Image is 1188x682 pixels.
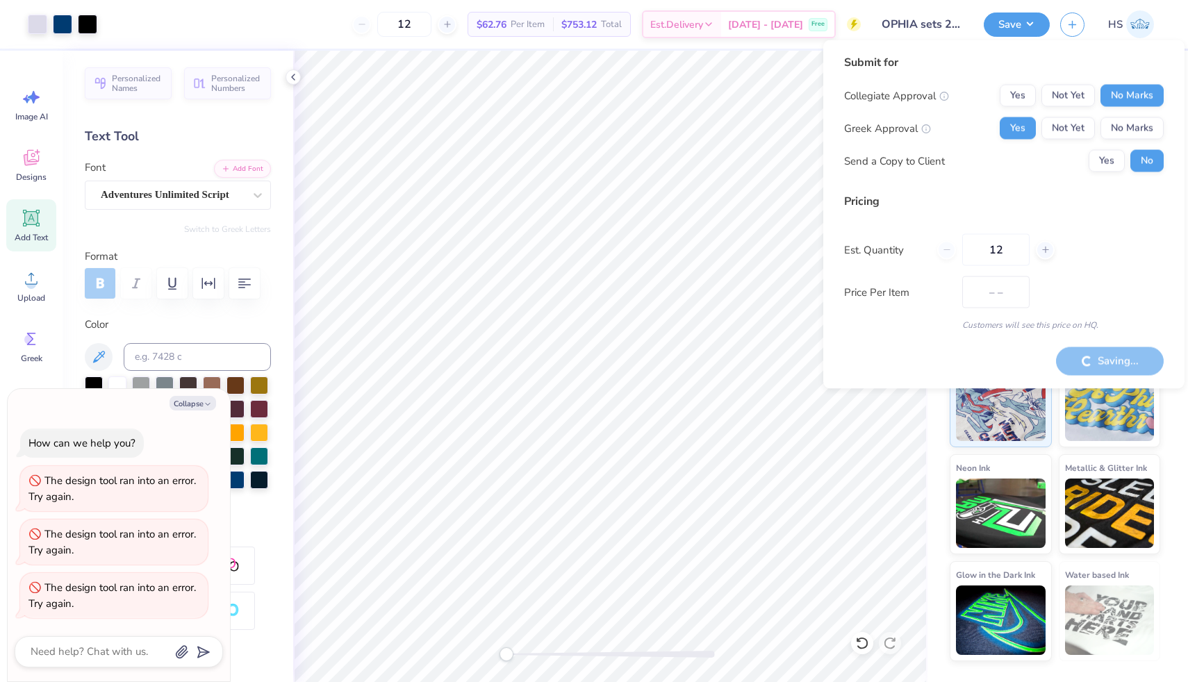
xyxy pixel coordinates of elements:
button: Yes [1000,117,1036,140]
span: Image AI [15,111,48,122]
button: No [1130,150,1164,172]
button: Yes [1089,150,1125,172]
input: – – [377,12,431,37]
label: Format [85,249,271,265]
img: Standard [956,372,1046,441]
button: No Marks [1100,117,1164,140]
div: Greek Approval [844,120,931,136]
div: Text Tool [85,127,271,146]
input: – – [962,234,1030,266]
span: Glow in the Dark Ink [956,567,1035,582]
button: Collapse [170,396,216,410]
button: Switch to Greek Letters [184,224,271,235]
span: Free [811,19,825,29]
label: Font [85,160,106,176]
span: Metallic & Glitter Ink [1065,460,1147,475]
button: Personalized Numbers [184,67,271,99]
button: Save [984,13,1050,37]
span: [DATE] - [DATE] [728,17,803,32]
label: Color [85,317,271,333]
div: Accessibility label [500,647,513,661]
img: Hailey Stephens [1126,10,1154,38]
span: Upload [17,292,45,303]
div: Send a Copy to Client [844,153,945,169]
div: Submit for [844,54,1164,71]
img: Water based Ink [1065,585,1155,655]
span: Water based Ink [1065,567,1129,582]
img: Metallic & Glitter Ink [1065,479,1155,548]
button: Personalized Names [85,67,172,99]
span: HS [1108,17,1123,33]
span: Total [601,17,622,32]
button: Not Yet [1041,117,1095,140]
div: The design tool ran into an error. Try again. [28,581,196,610]
div: The design tool ran into an error. Try again. [28,474,196,504]
div: Customers will see this price on HQ. [844,319,1164,331]
button: Add Font [214,160,271,178]
input: e.g. 7428 c [124,343,271,371]
span: Neon Ink [956,460,990,475]
button: Yes [1000,85,1036,107]
label: Est. Quantity [844,242,927,258]
span: $62.76 [477,17,506,32]
label: Price Per Item [844,284,952,300]
a: HS [1102,10,1160,38]
span: $753.12 [561,17,597,32]
img: Neon Ink [956,479,1046,548]
button: No Marks [1100,85,1164,107]
div: Pricing [844,193,1164,210]
span: Greek [21,353,42,364]
span: Designs [16,172,47,183]
div: Collegiate Approval [844,88,949,103]
img: Glow in the Dark Ink [956,585,1046,655]
input: Untitled Design [871,10,973,38]
div: How can we help you? [28,436,135,450]
div: The design tool ran into an error. Try again. [28,527,196,557]
img: Puff Ink [1065,372,1155,441]
span: Add Text [15,232,48,243]
span: Per Item [511,17,545,32]
span: Est. Delivery [650,17,703,32]
button: Not Yet [1041,85,1095,107]
span: Personalized Names [112,74,163,93]
span: Personalized Numbers [211,74,263,93]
